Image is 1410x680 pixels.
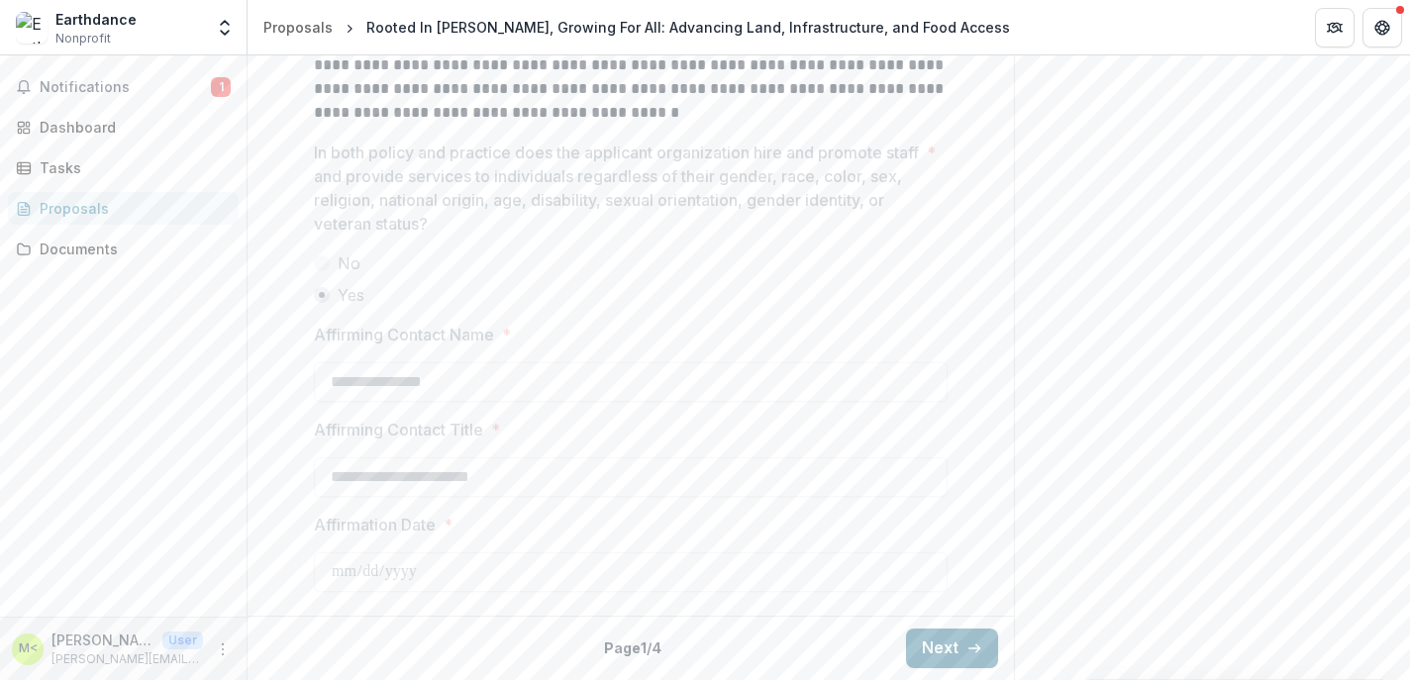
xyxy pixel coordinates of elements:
[255,13,341,42] a: Proposals
[211,8,239,48] button: Open entity switcher
[263,17,333,38] div: Proposals
[604,637,661,658] p: Page 1 / 4
[1315,8,1355,48] button: Partners
[8,71,239,103] button: Notifications1
[162,631,203,649] p: User
[55,30,111,48] span: Nonprofit
[40,117,223,138] div: Dashboard
[211,637,235,661] button: More
[314,141,919,236] p: In both policy and practice does the applicant organization hire and promote staff and provide se...
[314,513,436,536] p: Affirmation Date
[40,239,223,259] div: Documents
[366,17,1010,38] div: Rooted In [PERSON_NAME], Growing For All: Advancing Land, Infrastructure, and Food Access
[255,13,1018,42] nav: breadcrumb
[40,198,223,219] div: Proposals
[51,650,203,668] p: [PERSON_NAME][EMAIL_ADDRESS][DOMAIN_NAME]
[16,12,48,44] img: Earthdance
[40,157,223,178] div: Tasks
[338,283,364,307] span: Yes
[55,9,137,30] div: Earthdance
[906,629,998,668] button: Next
[8,192,239,225] a: Proposals
[314,418,483,441] p: Affirming Contact Title
[338,251,360,275] span: No
[51,630,154,650] p: [PERSON_NAME] <[PERSON_NAME][EMAIL_ADDRESS][DOMAIN_NAME]>
[8,233,239,265] a: Documents
[19,642,38,655] div: Ms. Rachel Levi <rachel@earthdancefarms.org>
[211,77,231,97] span: 1
[314,323,494,346] p: Affirming Contact Name
[1362,8,1402,48] button: Get Help
[8,151,239,184] a: Tasks
[40,79,211,96] span: Notifications
[8,111,239,144] a: Dashboard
